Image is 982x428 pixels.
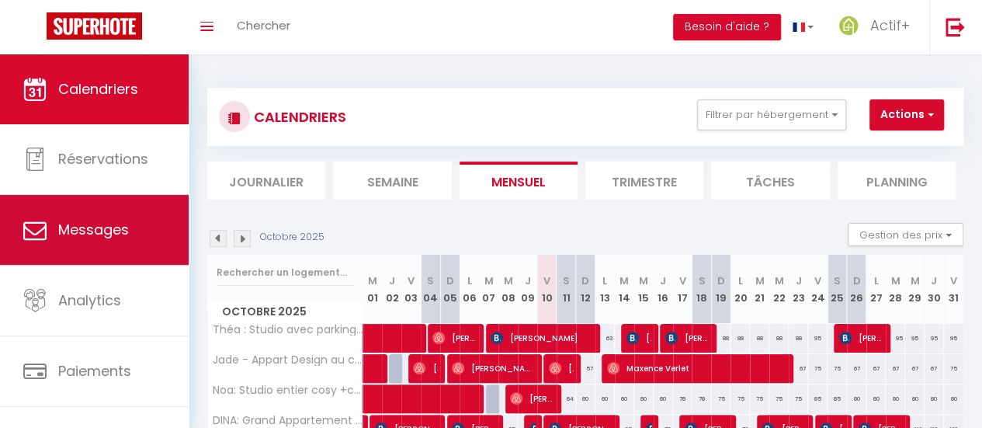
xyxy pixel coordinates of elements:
[673,385,692,413] div: 78
[479,255,498,324] th: 07
[452,353,533,383] span: [PERSON_NAME]
[615,385,634,413] div: 60
[446,273,454,288] abbr: D
[408,273,415,288] abbr: V
[665,323,709,353] span: [PERSON_NAME]
[576,354,595,383] div: 57
[834,273,841,288] abbr: S
[537,255,557,324] th: 10
[595,324,615,353] div: 63
[678,273,685,288] abbr: V
[808,385,828,413] div: 85
[639,273,648,288] abbr: M
[460,255,479,324] th: 06
[208,301,363,323] span: Octobre 2025
[498,255,518,324] th: 08
[250,99,346,134] h3: CALENDRIERS
[557,255,576,324] th: 11
[698,273,705,288] abbr: S
[576,255,595,324] th: 12
[607,353,781,383] span: Maxence Verlet
[886,354,905,383] div: 67
[730,255,750,324] th: 20
[510,384,553,413] span: [PERSON_NAME]
[595,255,615,324] th: 13
[869,99,944,130] button: Actions
[692,255,711,324] th: 18
[950,273,957,288] abbr: V
[626,323,651,353] span: [PERSON_NAME]
[427,273,434,288] abbr: S
[808,354,828,383] div: 75
[769,385,789,413] div: 75
[711,324,730,353] div: 88
[207,162,325,200] li: Journalier
[848,223,963,246] button: Gestion des prix
[673,255,692,324] th: 17
[389,273,395,288] abbr: J
[905,354,925,383] div: 67
[549,353,574,383] span: [PERSON_NAME]
[789,385,808,413] div: 75
[504,273,513,288] abbr: M
[866,354,886,383] div: 67
[491,323,590,353] span: [PERSON_NAME]
[925,255,944,324] th: 30
[711,255,730,324] th: 19
[838,162,956,200] li: Planning
[944,255,963,324] th: 31
[931,273,937,288] abbr: J
[847,354,866,383] div: 67
[905,255,925,324] th: 29
[217,259,354,287] input: Rechercher un logement...
[905,385,925,413] div: 80
[634,255,654,324] th: 15
[944,324,963,353] div: 95
[789,255,808,324] th: 23
[484,273,494,288] abbr: M
[585,162,703,200] li: Trimestre
[460,162,578,200] li: Mensuel
[467,273,472,288] abbr: L
[440,255,460,324] th: 05
[237,17,290,33] span: Chercher
[738,273,743,288] abbr: L
[58,361,131,381] span: Paiements
[925,385,944,413] div: 80
[333,162,451,200] li: Semaine
[563,273,570,288] abbr: S
[518,255,537,324] th: 09
[910,273,919,288] abbr: M
[697,99,846,130] button: Filtrer par hébergement
[210,415,366,426] span: DINA: Grand Appartement et vidéo projecteur
[866,255,886,324] th: 27
[432,323,476,353] span: [PERSON_NAME]
[524,273,530,288] abbr: J
[946,17,965,37] img: logout
[634,385,654,413] div: 60
[890,273,900,288] abbr: M
[413,353,438,383] span: [PERSON_NAME]
[808,255,828,324] th: 24
[711,162,829,200] li: Tâches
[660,273,666,288] abbr: J
[847,385,866,413] div: 80
[755,273,765,288] abbr: M
[368,273,377,288] abbr: M
[750,255,769,324] th: 21
[769,255,789,324] th: 22
[789,324,808,353] div: 88
[886,385,905,413] div: 80
[796,273,802,288] abbr: J
[750,324,769,353] div: 88
[769,324,789,353] div: 88
[750,385,769,413] div: 75
[828,385,847,413] div: 85
[717,273,725,288] abbr: D
[654,255,673,324] th: 16
[210,385,366,396] span: Noa: Studio entier cosy +chambre
[873,273,878,288] abbr: L
[619,273,629,288] abbr: M
[581,273,589,288] abbr: D
[852,273,860,288] abbr: D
